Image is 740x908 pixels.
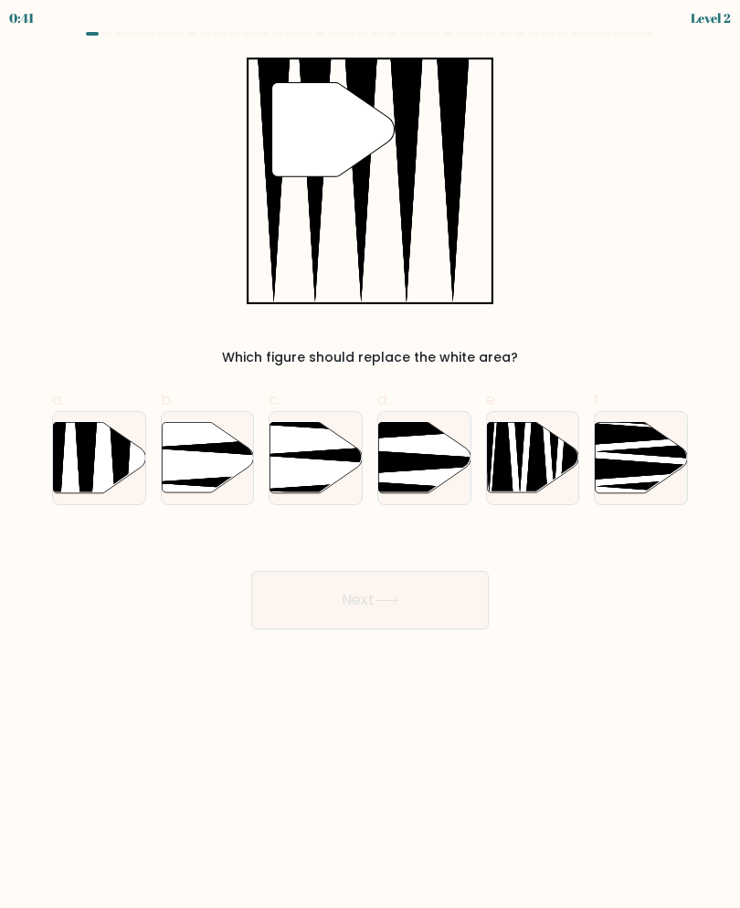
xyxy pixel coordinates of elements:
[377,389,389,410] span: d.
[594,389,602,410] span: f.
[9,8,34,27] div: 0:41
[691,8,731,27] div: Level 2
[251,571,489,629] button: Next
[63,348,677,367] div: Which figure should replace the white area?
[52,389,64,410] span: a.
[486,389,498,410] span: e.
[269,389,280,410] span: c.
[272,83,395,177] g: "
[161,389,174,410] span: b.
